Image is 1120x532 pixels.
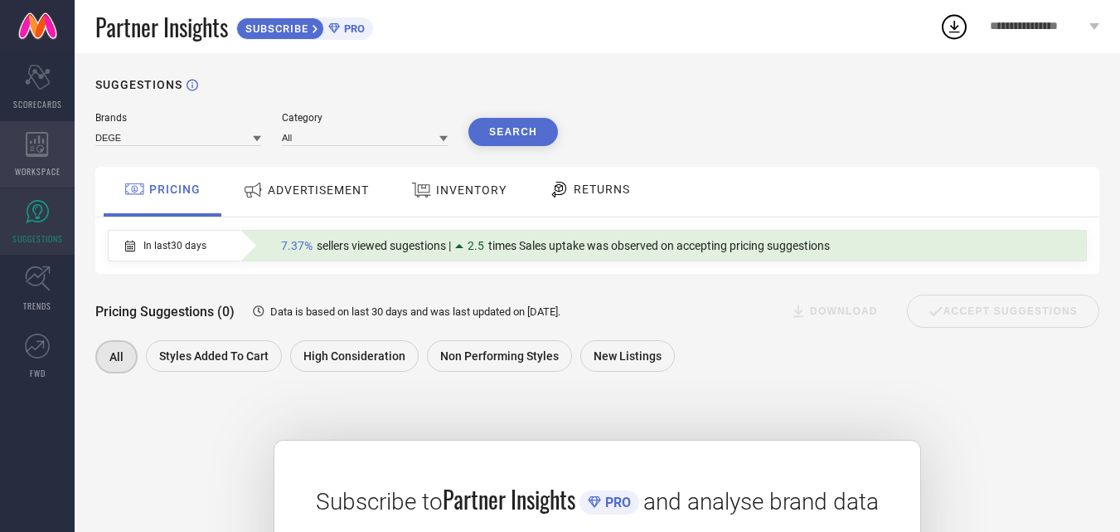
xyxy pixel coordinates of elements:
span: All [109,350,124,364]
span: High Consideration [303,349,405,363]
span: 2.5 [468,239,484,252]
span: RETURNS [574,183,630,196]
span: FWD [30,367,46,379]
span: TRENDS [23,300,51,312]
div: Open download list [939,12,969,41]
span: ADVERTISEMENT [268,183,369,197]
span: Styles Added To Cart [159,349,269,363]
span: Partner Insights [443,482,575,516]
h1: SUGGESTIONS [95,78,182,91]
span: WORKSPACE [15,165,61,178]
span: 7.37% [281,239,313,252]
span: Data is based on last 30 days and was last updated on [DATE] . [270,305,560,318]
a: SUBSCRIBEPRO [236,13,373,40]
div: Brands [95,112,261,124]
span: PRICING [149,183,201,196]
span: Non Performing Styles [440,349,559,363]
span: PRO [340,22,365,35]
span: Subscribe to [316,488,443,515]
button: Search [468,118,558,146]
span: New Listings [594,349,662,363]
span: PRO [601,495,631,510]
span: SUGGESTIONS [12,232,63,245]
span: Partner Insights [95,10,228,44]
div: Category [282,112,448,124]
div: Percentage of sellers who have viewed suggestions for the current Insight Type [273,235,838,256]
span: and analyse brand data [643,488,879,515]
span: SCORECARDS [13,98,62,110]
span: Pricing Suggestions (0) [95,304,235,320]
span: times Sales uptake was observed on accepting pricing suggestions [488,239,830,252]
div: Accept Suggestions [907,295,1099,328]
span: INVENTORY [436,183,507,197]
span: In last 30 days [143,240,206,251]
span: sellers viewed sugestions | [317,239,451,252]
span: SUBSCRIBE [237,22,313,35]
